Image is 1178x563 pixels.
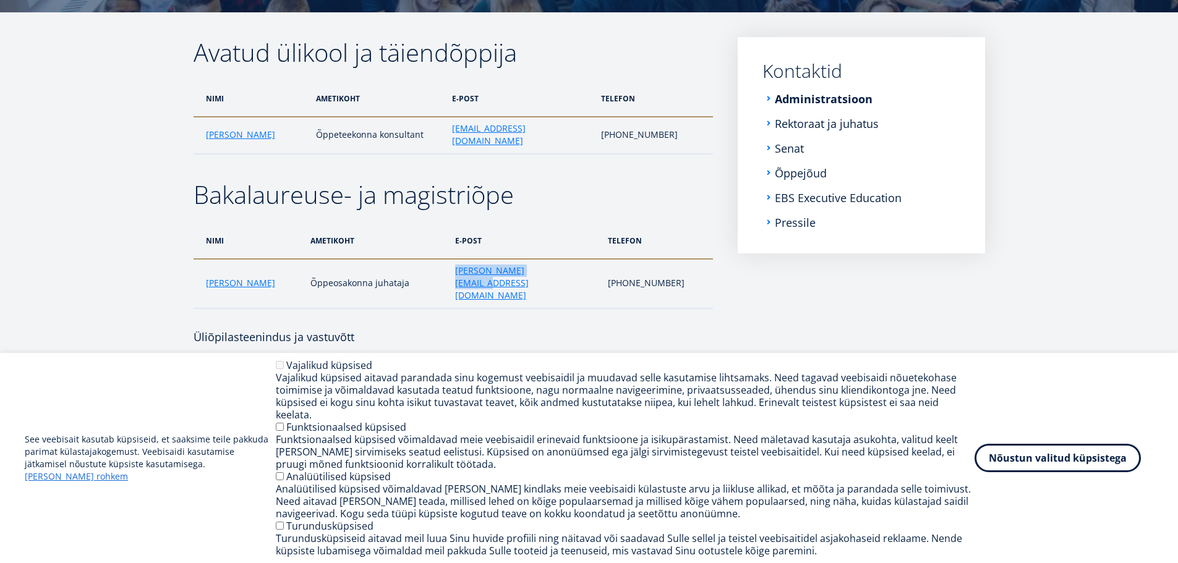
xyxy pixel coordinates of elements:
p: See veebisait kasutab küpsiseid, et saaksime teile pakkuda parimat külastajakogemust. Veebisaidi ... [25,433,276,483]
td: Õppeteekonna konsultant [310,117,446,154]
a: [PERSON_NAME][EMAIL_ADDRESS][DOMAIN_NAME] [455,265,595,302]
th: nimi [194,80,310,117]
div: Analüütilised küpsised võimaldavad [PERSON_NAME] kindlaks meie veebisaidi külastuste arvu ja liik... [276,483,975,520]
td: [PHONE_NUMBER] [602,259,713,308]
td: [PHONE_NUMBER] [595,117,712,154]
th: nimi [194,346,299,383]
th: ametikoht [299,346,455,383]
a: Õppejõud [775,167,827,179]
h2: Avatud ülikool ja täiendõppija [194,37,713,68]
a: Senat [775,142,804,155]
h4: Üliõpilasteenindus ja vastuvõtt [194,309,713,346]
label: Vajalikud küpsised [286,358,372,372]
a: [PERSON_NAME] rohkem [25,470,128,483]
td: Õppeosakonna juhataja [304,259,450,308]
th: e-post [449,222,601,259]
a: Rektoraat ja juhatus [775,117,879,130]
div: Funktsionaalsed küpsised võimaldavad meie veebisaidil erinevaid funktsioone ja isikupärastamist. ... [276,433,975,470]
th: ametikoht [310,80,446,117]
div: Vajalikud küpsised aitavad parandada sinu kogemust veebisaidil ja muudavad selle kasutamise lihts... [276,371,975,421]
a: [PERSON_NAME] [206,277,275,289]
a: [EMAIL_ADDRESS][DOMAIN_NAME] [452,122,589,147]
label: Turundusküpsised [286,519,373,533]
th: ametikoht [304,222,450,259]
a: [PERSON_NAME] [206,129,275,141]
button: Nõustun valitud küpsistega [975,444,1141,472]
a: Administratsioon [775,93,873,105]
div: Turundusküpsiseid aitavad meil luua Sinu huvide profiili ning näitavad või saadavad Sulle sellel ... [276,532,975,557]
th: telefon [604,346,712,383]
th: telefon [595,80,712,117]
label: Funktsionaalsed küpsised [286,420,406,434]
h2: Bakalaureuse- ja magistriõpe [194,179,713,210]
th: nimi [194,222,304,259]
a: Kontaktid [762,62,960,80]
th: telefon [602,222,713,259]
th: e-post [455,346,604,383]
a: EBS Executive Education [775,192,902,204]
label: Analüütilised küpsised [286,470,391,483]
th: e-post [446,80,595,117]
a: Pressile [775,216,816,229]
